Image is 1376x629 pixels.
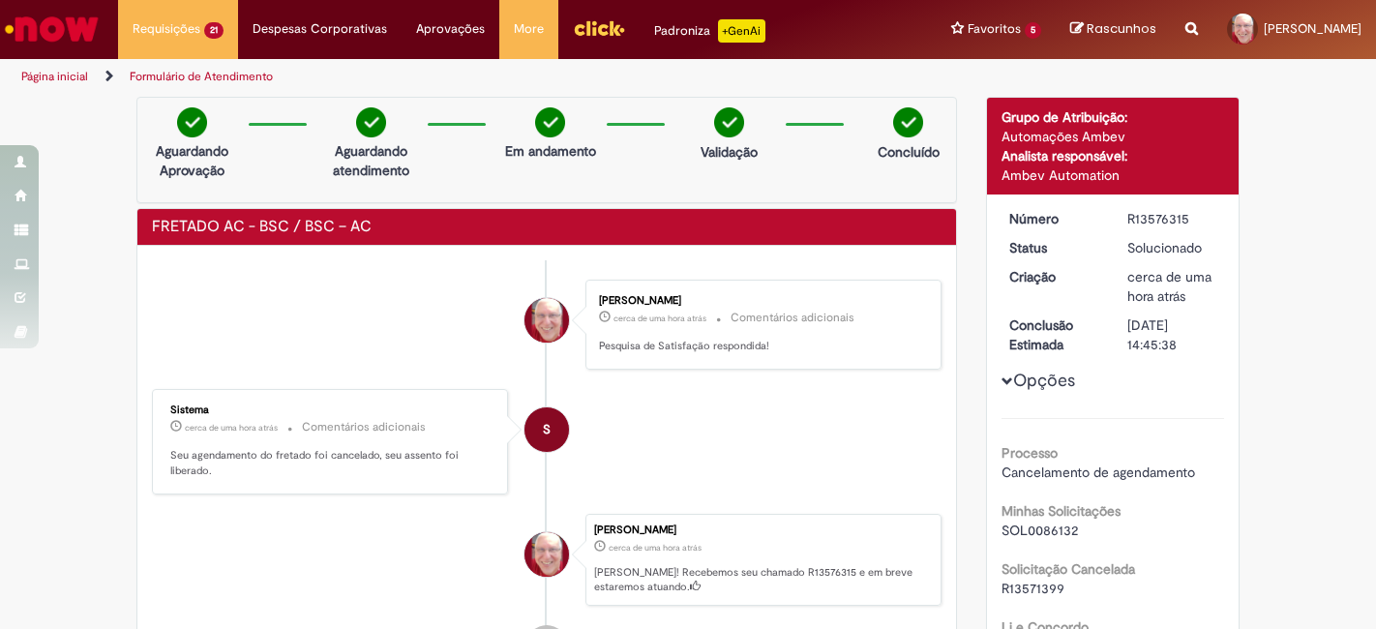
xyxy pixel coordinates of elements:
img: ServiceNow [2,10,102,48]
div: Fernando Cesar Ferreira [524,532,569,577]
div: Sistema [170,404,493,416]
div: 29/09/2025 11:45:35 [1127,267,1217,306]
div: R13576315 [1127,209,1217,228]
span: R13571399 [1002,580,1064,597]
span: 5 [1025,22,1041,39]
p: Seu agendamento do fretado foi cancelado, seu assento foi liberado. [170,448,493,478]
img: check-circle-green.png [177,107,207,137]
img: click_logo_yellow_360x200.png [573,14,625,43]
img: check-circle-green.png [356,107,386,137]
span: More [514,19,544,39]
time: 29/09/2025 11:45:46 [613,313,706,324]
p: +GenAi [718,19,765,43]
small: Comentários adicionais [302,419,426,435]
div: [PERSON_NAME] [599,295,921,307]
p: Pesquisa de Satisfação respondida! [599,339,921,354]
p: Validação [701,142,758,162]
dt: Status [995,238,1114,257]
span: [PERSON_NAME] [1264,20,1361,37]
dt: Criação [995,267,1114,286]
div: Fernando Cesar Ferreira [524,298,569,343]
span: cerca de uma hora atrás [613,313,706,324]
dt: Número [995,209,1114,228]
time: 29/09/2025 11:45:35 [1127,268,1211,305]
span: Despesas Corporativas [253,19,387,39]
b: Solicitação Cancelada [1002,560,1135,578]
span: SOL0086132 [1002,522,1078,539]
span: Aprovações [416,19,485,39]
li: Fernando Cesar Ferreira [152,514,942,607]
a: Página inicial [21,69,88,84]
span: Rascunhos [1087,19,1156,38]
div: Analista responsável: [1002,146,1225,165]
time: 29/09/2025 11:45:39 [185,422,278,434]
div: Automações Ambev [1002,127,1225,146]
img: check-circle-green.png [714,107,744,137]
img: check-circle-green.png [893,107,923,137]
span: Requisições [133,19,200,39]
dt: Conclusão Estimada [995,315,1114,354]
div: Grupo de Atribuição: [1002,107,1225,127]
span: cerca de uma hora atrás [609,542,702,554]
div: System [524,407,569,452]
time: 29/09/2025 11:45:35 [609,542,702,554]
div: Solucionado [1127,238,1217,257]
b: Processo [1002,444,1058,462]
div: [PERSON_NAME] [594,524,931,536]
h2: FRETADO AC - BSC / BSC – AC Histórico de tíquete [152,219,372,236]
div: Ambev Automation [1002,165,1225,185]
p: Concluído [878,142,940,162]
p: Aguardando Aprovação [145,141,239,180]
span: S [543,406,551,453]
div: Padroniza [654,19,765,43]
p: [PERSON_NAME]! Recebemos seu chamado R13576315 e em breve estaremos atuando. [594,565,931,595]
p: Aguardando atendimento [324,141,418,180]
ul: Trilhas de página [15,59,903,95]
span: Cancelamento de agendamento [1002,464,1195,481]
a: Formulário de Atendimento [130,69,273,84]
span: cerca de uma hora atrás [185,422,278,434]
span: Favoritos [968,19,1021,39]
p: Em andamento [505,141,596,161]
b: Minhas Solicitações [1002,502,1121,520]
a: Rascunhos [1070,20,1156,39]
div: [DATE] 14:45:38 [1127,315,1217,354]
small: Comentários adicionais [731,310,854,326]
span: cerca de uma hora atrás [1127,268,1211,305]
img: check-circle-green.png [535,107,565,137]
span: 21 [204,22,224,39]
